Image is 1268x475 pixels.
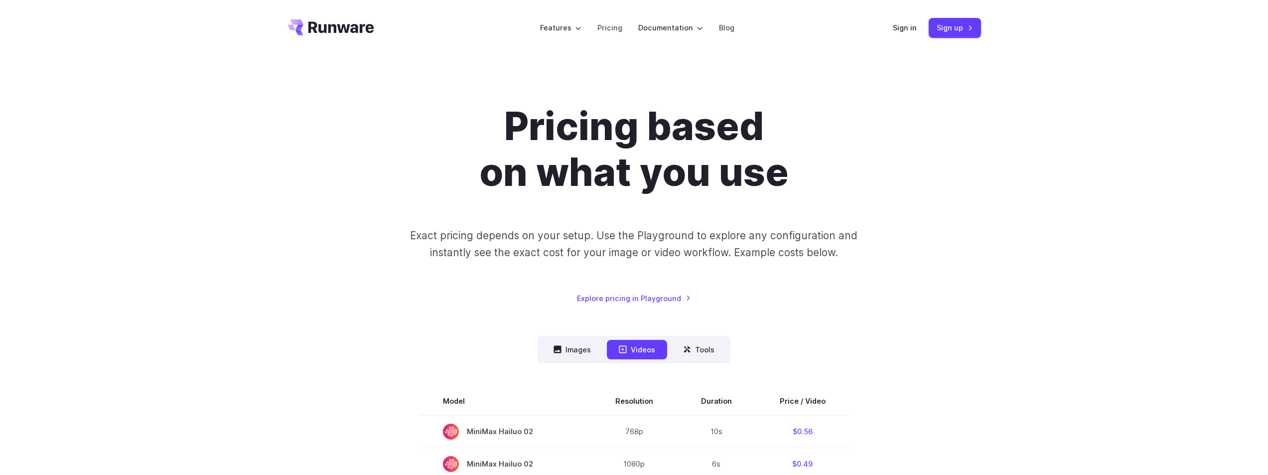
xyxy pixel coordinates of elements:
th: Duration [677,387,756,415]
a: Sign in [893,22,917,33]
button: Images [542,340,603,359]
th: Price / Video [756,387,849,415]
h1: Pricing based on what you use [357,104,912,195]
a: Blog [719,22,734,33]
td: 768p [591,415,677,448]
span: MiniMax Hailuo 02 [443,424,567,440]
td: $0.56 [756,415,849,448]
a: Go to / [287,19,374,35]
a: Sign up [929,18,981,37]
th: Resolution [591,387,677,415]
a: Pricing [597,22,622,33]
label: Features [540,22,581,33]
button: Videos [607,340,667,359]
label: Documentation [638,22,703,33]
button: Tools [671,340,726,359]
td: 10s [677,415,756,448]
a: Explore pricing in Playground [577,293,691,304]
p: Exact pricing depends on your setup. Use the Playground to explore any configuration and instantl... [391,227,876,261]
span: MiniMax Hailuo 02 [443,456,567,472]
th: Model [419,387,591,415]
